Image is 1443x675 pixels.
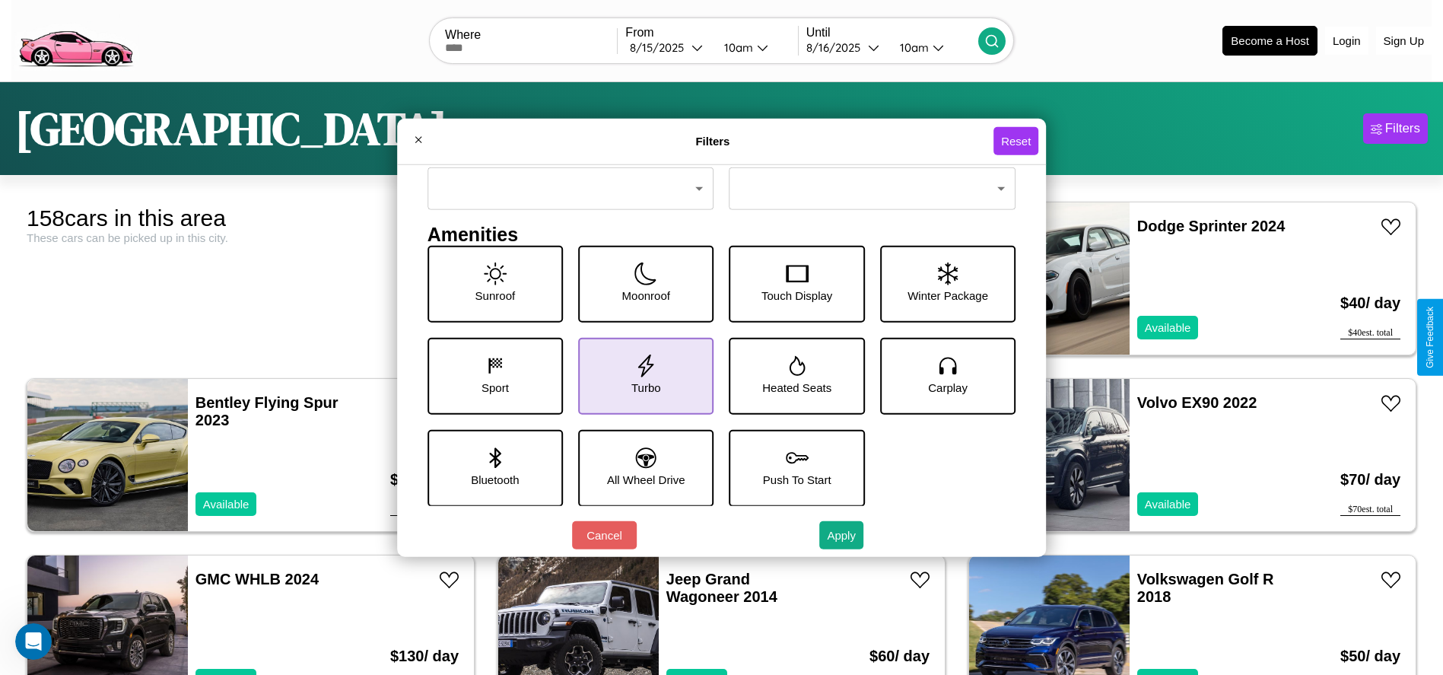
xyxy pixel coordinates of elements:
[445,28,617,42] label: Where
[1363,113,1428,144] button: Filters
[763,469,831,489] p: Push To Start
[1385,121,1420,136] div: Filters
[761,285,832,305] p: Touch Display
[717,40,757,55] div: 10am
[806,26,978,40] label: Until
[27,231,475,244] div: These cars can be picked up in this city.
[806,40,868,55] div: 8 / 16 / 2025
[390,504,459,516] div: $ 100 est. total
[195,571,319,587] a: GMC WHLB 2024
[390,456,459,504] h3: $ 100 / day
[15,97,447,160] h1: [GEOGRAPHIC_DATA]
[907,285,988,305] p: Winter Package
[712,40,798,56] button: 10am
[607,469,685,489] p: All Wheel Drive
[762,377,831,397] p: Heated Seats
[666,571,777,605] a: Jeep Grand Wagoneer 2014
[1137,394,1257,411] a: Volvo EX90 2022
[203,494,250,514] p: Available
[729,145,1016,167] h4: Transmission
[888,40,978,56] button: 10am
[1222,26,1317,56] button: Become a Host
[993,127,1038,155] button: Reset
[928,377,968,397] p: Carplay
[572,521,637,549] button: Cancel
[1145,317,1191,338] p: Available
[482,377,509,397] p: Sport
[1137,571,1274,605] a: Volkswagen Golf R 2018
[11,8,139,71] img: logo
[630,40,691,55] div: 8 / 15 / 2025
[471,469,519,489] p: Bluetooth
[1340,327,1400,339] div: $ 40 est. total
[27,205,475,231] div: 158 cars in this area
[475,285,516,305] p: Sunroof
[1325,27,1368,55] button: Login
[625,26,797,40] label: From
[1376,27,1432,55] button: Sign Up
[1425,307,1435,368] div: Give Feedback
[622,285,670,305] p: Moonroof
[1340,504,1400,516] div: $ 70 est. total
[427,145,714,167] h4: Fuel
[819,521,863,549] button: Apply
[625,40,711,56] button: 8/15/2025
[432,135,993,148] h4: Filters
[15,623,52,660] iframe: Intercom live chat
[195,394,339,428] a: Bentley Flying Spur 2023
[631,377,661,397] p: Turbo
[1340,456,1400,504] h3: $ 70 / day
[427,223,1016,245] h4: Amenities
[1137,218,1286,234] a: Dodge Sprinter 2024
[892,40,933,55] div: 10am
[1340,279,1400,327] h3: $ 40 / day
[1145,494,1191,514] p: Available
